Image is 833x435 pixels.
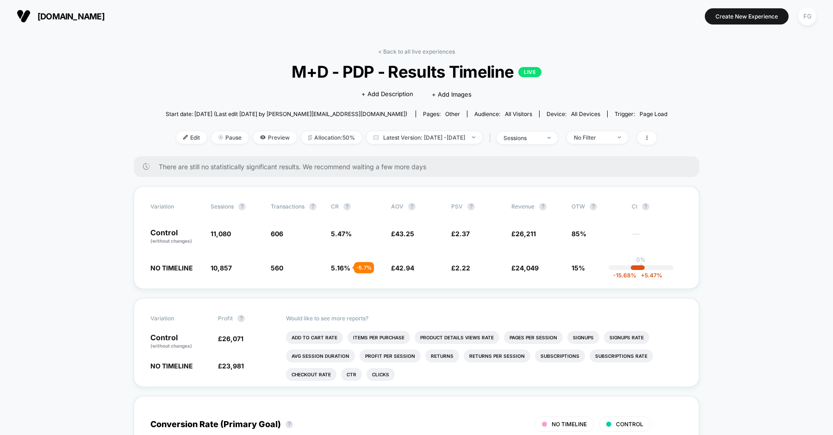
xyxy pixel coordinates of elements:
li: Avg Session Duration [286,349,355,362]
span: Start date: [DATE] (Last edit [DATE] by [PERSON_NAME][EMAIL_ADDRESS][DOMAIN_NAME]) [166,110,407,117]
span: 5.16 % [331,264,350,272]
li: Items Per Purchase [348,331,410,344]
span: CONTROL [616,421,643,428]
span: 26,211 [516,230,536,238]
li: Checkout Rate [286,368,336,381]
span: 606 [271,230,283,238]
span: £ [511,264,539,272]
span: Variation [150,315,201,322]
p: Would like to see more reports? [286,315,683,322]
button: ? [590,203,597,210]
img: calendar [373,135,379,140]
span: 5.47 % [331,230,352,238]
div: - 5.7 % [354,262,374,273]
li: Signups [567,331,599,344]
li: Returns Per Session [464,349,530,362]
p: Control [150,229,201,245]
span: Profit [218,315,233,322]
span: NO TIMELINE [150,264,193,272]
span: £ [218,362,244,370]
img: rebalance [308,135,312,140]
li: Ctr [341,368,362,381]
span: --- [632,231,683,245]
span: There are still no statistically significant results. We recommend waiting a few more days [159,163,681,171]
div: Trigger: [615,110,667,117]
span: £ [218,335,243,343]
li: Subscriptions Rate [590,349,653,362]
span: Page Load [640,110,667,117]
button: ? [642,203,649,210]
button: [DOMAIN_NAME] [14,9,107,24]
span: 5.47 % [636,272,662,279]
span: Transactions [271,203,305,210]
button: ? [539,203,547,210]
p: 0% [636,256,646,263]
div: Pages: [423,110,460,117]
img: edit [183,135,188,140]
span: 2.22 [455,264,470,272]
span: PSV [451,203,463,210]
span: 15% [572,264,585,272]
li: Add To Cart Rate [286,331,343,344]
span: all devices [571,110,600,117]
span: 85% [572,230,586,238]
p: LIVE [518,67,541,77]
span: other [445,110,460,117]
button: ? [467,203,475,210]
span: NO TIMELINE [150,362,193,370]
img: end [618,136,621,138]
span: All Visitors [505,110,532,117]
span: 2.37 [455,230,470,238]
span: 24,049 [516,264,539,272]
span: 26,071 [222,335,243,343]
span: 560 [271,264,283,272]
span: Edit [176,131,207,144]
span: + Add Description [361,90,413,99]
span: Pause [211,131,249,144]
img: end [218,135,223,140]
span: 23,981 [222,362,244,370]
img: end [472,136,475,138]
span: CI [632,203,683,210]
span: £ [391,264,414,272]
li: Subscriptions [535,349,585,362]
p: Control [150,334,209,349]
span: 43.25 [395,230,414,238]
p: | [640,263,642,270]
button: FG [796,7,819,26]
span: + Add Images [432,91,472,98]
span: Preview [253,131,297,144]
span: £ [511,230,536,238]
span: -15.68 % [613,272,636,279]
div: FG [798,7,816,25]
span: 10,857 [211,264,232,272]
span: 11,080 [211,230,231,238]
span: £ [451,230,470,238]
span: Sessions [211,203,234,210]
button: ? [309,203,317,210]
span: CR [331,203,339,210]
span: (without changes) [150,343,192,349]
div: No Filter [574,134,611,141]
span: OTW [572,203,622,210]
span: Revenue [511,203,535,210]
button: ? [286,421,293,428]
span: Variation [150,203,201,210]
button: Create New Experience [705,8,789,25]
span: AOV [391,203,404,210]
span: NO TIMELINE [552,421,587,428]
button: ? [408,203,416,210]
span: £ [451,264,470,272]
span: Device: [539,110,607,117]
span: M+D - PDP - Results Timeline [191,62,642,81]
img: Visually logo [17,9,31,23]
span: Latest Version: [DATE] - [DATE] [367,131,482,144]
li: Returns [425,349,459,362]
li: Profit Per Session [360,349,421,362]
span: (without changes) [150,238,192,244]
li: Pages Per Session [504,331,563,344]
span: [DOMAIN_NAME] [37,12,105,21]
li: Clicks [367,368,395,381]
span: + [641,272,645,279]
span: 42.94 [395,264,414,272]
